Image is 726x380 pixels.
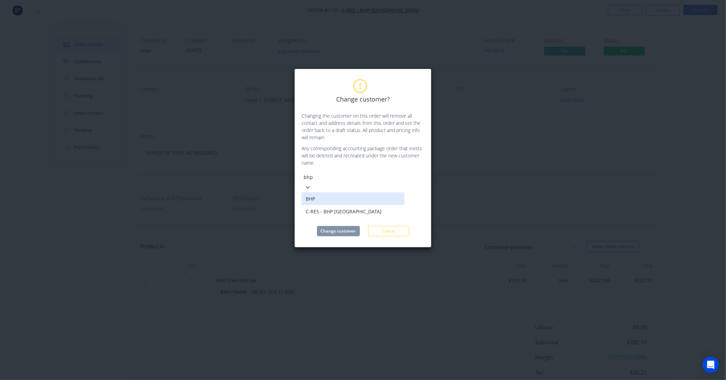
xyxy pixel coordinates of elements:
div: C-RES - BHP [GEOGRAPHIC_DATA] [302,205,405,218]
div: BHP [302,192,405,205]
p: Changing the customer on this order will remove all contact and address details from this order a... [302,112,424,141]
button: Cancel [368,226,409,236]
button: Change customer [317,226,360,236]
div: Open Intercom Messenger [703,357,719,373]
span: Change customer? [336,95,390,104]
p: Any corresponding accounting package order that exists will be deleted and recreated under the ne... [302,145,424,166]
